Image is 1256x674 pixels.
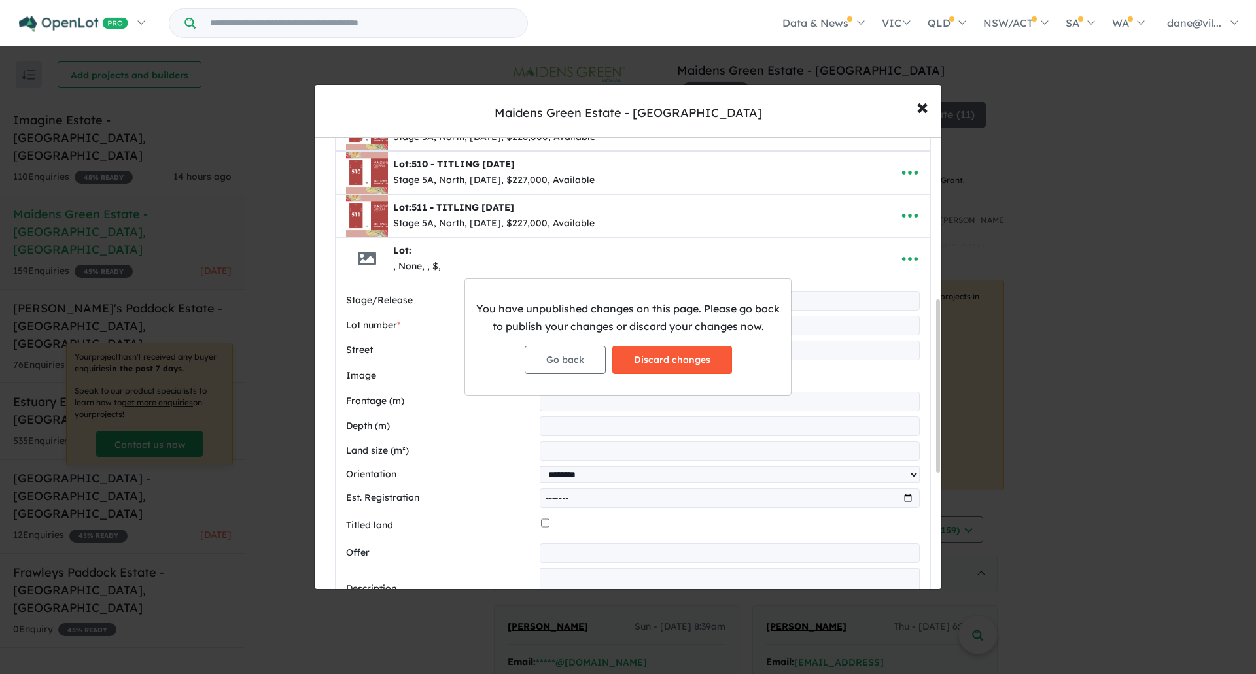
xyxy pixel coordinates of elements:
[525,346,606,374] button: Go back
[476,300,780,335] p: You have unpublished changes on this page. Please go back to publish your changes or discard your...
[612,346,732,374] button: Discard changes
[198,9,525,37] input: Try estate name, suburb, builder or developer
[1167,16,1221,29] span: dane@vil...
[19,16,128,32] img: Openlot PRO Logo White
